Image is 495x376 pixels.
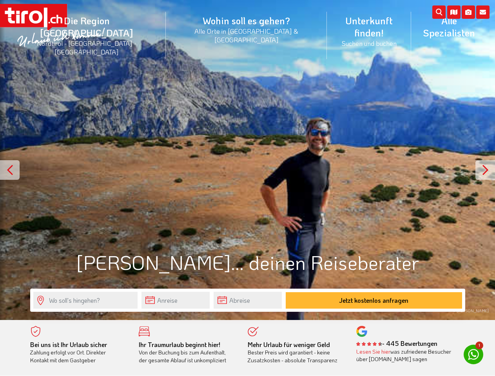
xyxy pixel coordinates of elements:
[356,348,390,355] a: Lesen Sie hier
[166,6,327,52] a: Wohin soll es gehen?Alle Orte in [GEOGRAPHIC_DATA] & [GEOGRAPHIC_DATA]
[356,348,453,363] div: was zufriedene Besucher über [DOMAIN_NAME] sagen
[139,340,220,349] b: Ihr Traumurlaub beginnt hier!
[33,292,138,309] input: Wo soll's hingehen?
[411,6,487,47] a: Alle Spezialisten
[141,292,210,309] input: Anreise
[476,5,490,19] i: Kontakt
[17,39,156,56] small: Nordtirol - [GEOGRAPHIC_DATA] - [GEOGRAPHIC_DATA]
[30,341,127,364] div: Zahlung erfolgt vor Ort. Direkter Kontakt mit dem Gastgeber
[462,5,475,19] i: Fotogalerie
[214,292,282,309] input: Abreise
[139,341,236,364] div: Von der Buchung bis zum Aufenthalt, der gesamte Ablauf ist unkompliziert
[8,6,166,65] a: Die Region [GEOGRAPHIC_DATA]Nordtirol - [GEOGRAPHIC_DATA] - [GEOGRAPHIC_DATA]
[286,292,462,309] button: Jetzt kostenlos anfragen
[30,251,465,273] h1: [PERSON_NAME]... deinen Reiseberater
[30,340,107,349] b: Bei uns ist Ihr Urlaub sicher
[248,341,345,364] div: Bester Preis wird garantiert - keine Zusatzkosten - absolute Transparenz
[356,339,437,347] b: - 445 Bewertungen
[447,5,461,19] i: Karte öffnen
[248,340,330,349] b: Mehr Urlaub für weniger Geld
[464,345,483,364] a: 1
[475,342,483,349] span: 1
[336,39,401,47] small: Suchen und buchen
[327,6,411,56] a: Unterkunft finden!Suchen und buchen
[175,27,318,44] small: Alle Orte in [GEOGRAPHIC_DATA] & [GEOGRAPHIC_DATA]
